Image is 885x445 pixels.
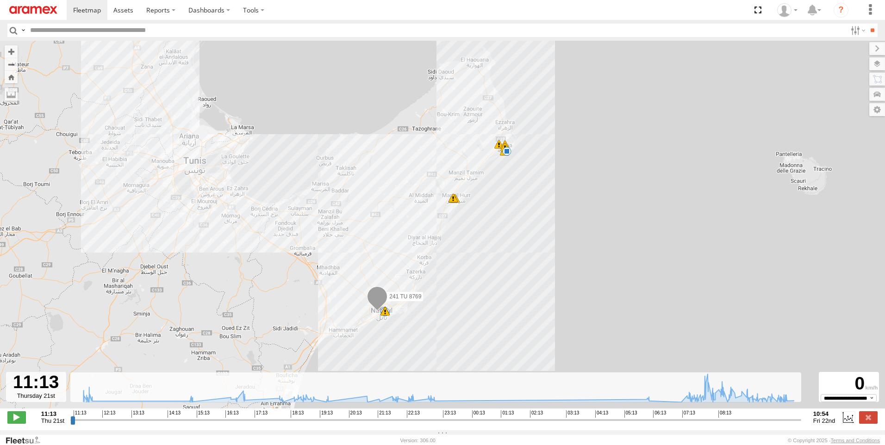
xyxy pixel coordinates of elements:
[400,438,436,443] div: Version: 306.00
[378,410,391,418] span: 21:13
[718,410,731,418] span: 08:13
[7,411,26,423] label: Play/Stop
[624,410,637,418] span: 05:13
[407,410,420,418] span: 22:13
[5,45,18,58] button: Zoom in
[5,436,48,445] a: Visit our Website
[9,6,57,14] img: aramex-logo.svg
[19,24,27,37] label: Search Query
[813,417,835,424] span: Fri 22nd Aug 2025
[847,24,867,37] label: Search Filter Options
[255,410,268,418] span: 17:13
[501,410,514,418] span: 01:13
[389,293,421,300] span: 241 TU 8769
[653,410,666,418] span: 06:13
[788,438,880,443] div: © Copyright 2025 -
[74,410,87,418] span: 11:13
[820,373,878,394] div: 0
[5,58,18,71] button: Zoom out
[5,88,18,101] label: Measure
[566,410,579,418] span: 03:13
[102,410,115,418] span: 12:13
[859,411,878,423] label: Close
[682,410,695,418] span: 07:13
[41,417,64,424] span: Thu 21st Aug 2025
[831,438,880,443] a: Terms and Conditions
[834,3,848,18] i: ?
[774,3,801,17] div: Zied Bensalem
[225,410,238,418] span: 16:13
[131,410,144,418] span: 13:13
[41,410,64,417] strong: 11:13
[869,103,885,116] label: Map Settings
[530,410,543,418] span: 02:13
[595,410,608,418] span: 04:13
[5,71,18,83] button: Zoom Home
[197,410,210,418] span: 15:13
[472,410,485,418] span: 00:13
[320,410,333,418] span: 19:13
[168,410,181,418] span: 14:13
[443,410,456,418] span: 23:13
[813,410,835,417] strong: 10:54
[349,410,362,418] span: 20:13
[291,410,304,418] span: 18:13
